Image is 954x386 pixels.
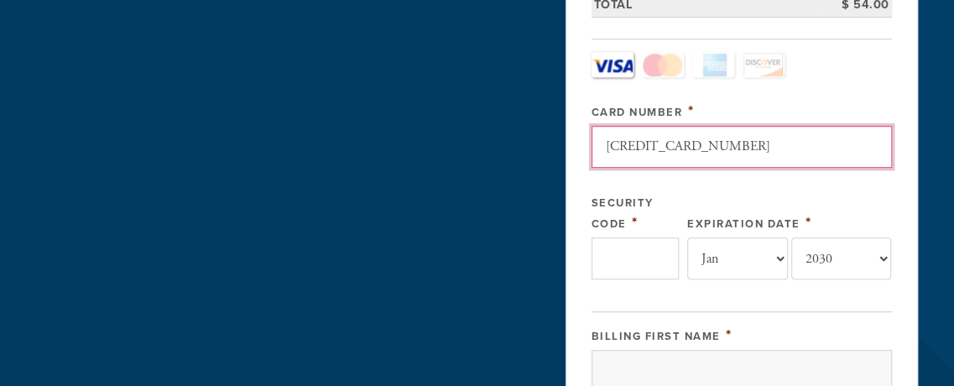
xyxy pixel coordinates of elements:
[743,52,785,77] a: Discover
[592,52,633,77] a: Visa
[687,237,788,279] select: Expiration Date month
[687,217,800,231] label: Expiration Date
[632,213,639,232] span: This field is required.
[642,52,684,77] a: MasterCard
[688,102,695,120] span: This field is required.
[692,52,734,77] a: Amex
[592,106,683,119] label: Card Number
[592,196,654,231] label: Security Code
[726,326,732,344] span: This field is required.
[805,213,812,232] span: This field is required.
[791,237,892,279] select: Expiration Date year
[592,330,721,343] label: Billing First Name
